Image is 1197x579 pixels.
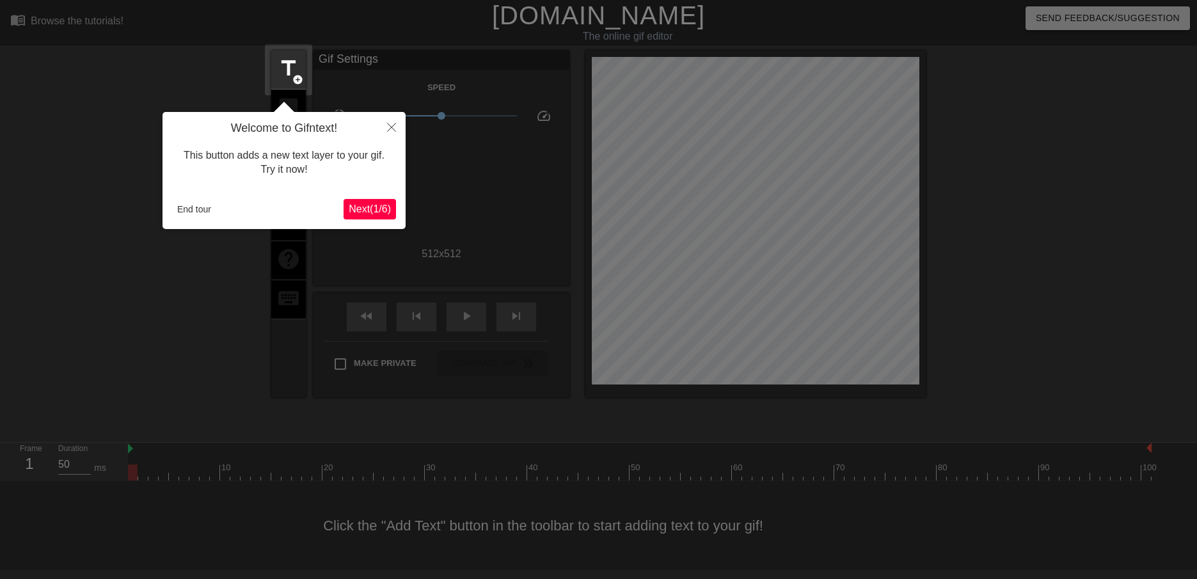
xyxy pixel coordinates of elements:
[349,203,391,214] span: Next ( 1 / 6 )
[172,136,396,190] div: This button adds a new text layer to your gif. Try it now!
[377,112,406,141] button: Close
[344,199,396,219] button: Next
[172,122,396,136] h4: Welcome to Gifntext!
[172,200,216,219] button: End tour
